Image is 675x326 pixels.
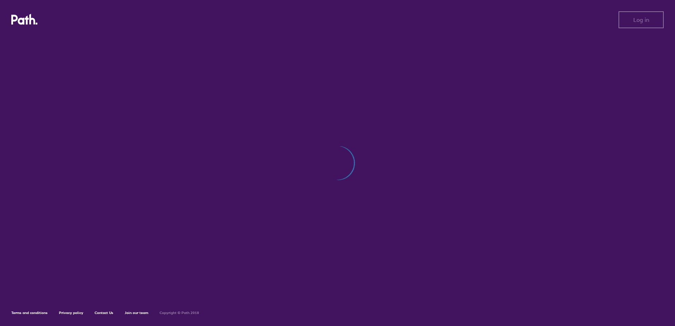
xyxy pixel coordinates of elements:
[125,310,148,315] a: Join our team
[160,311,199,315] h6: Copyright © Path 2018
[633,17,649,23] span: Log in
[11,310,48,315] a: Terms and conditions
[95,310,113,315] a: Contact Us
[619,11,664,28] button: Log in
[59,310,83,315] a: Privacy policy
